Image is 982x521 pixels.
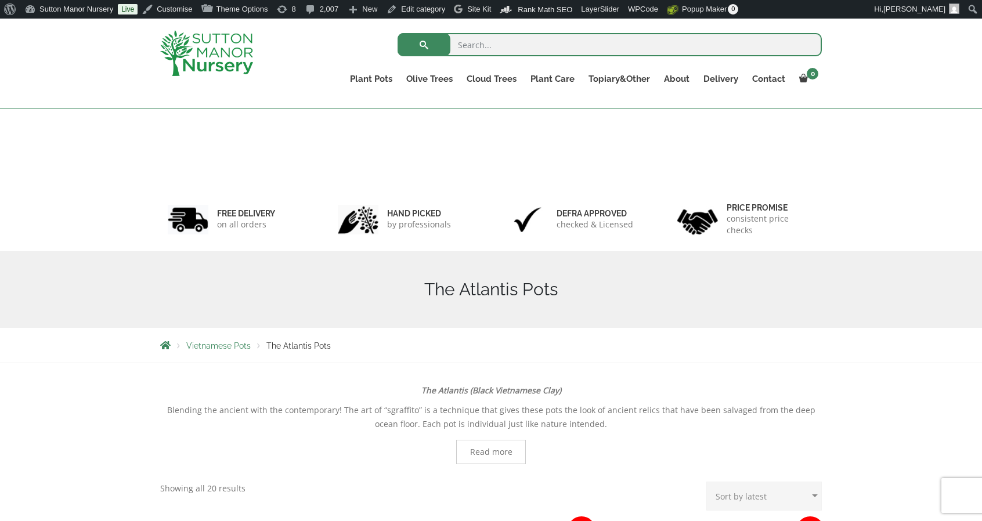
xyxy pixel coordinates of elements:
a: Vietnamese Pots [186,341,251,350]
a: Live [118,4,138,15]
h6: Price promise [727,202,815,213]
a: Cloud Trees [460,71,524,87]
h6: Defra approved [557,208,633,219]
a: Olive Trees [399,71,460,87]
img: 1.jpg [168,205,208,234]
a: Plant Care [524,71,582,87]
strong: The Atlantis (Black Vietnamese Clay) [421,385,561,396]
a: 0 [792,71,822,87]
span: Rank Math SEO [518,5,572,14]
span: Site Kit [467,5,491,13]
p: Showing all 20 results [160,482,245,495]
span: The Atlantis Pots [266,341,331,350]
select: Shop order [706,482,822,511]
img: logo [160,30,253,76]
h6: hand picked [387,208,451,219]
span: 0 [807,68,818,79]
nav: Breadcrumbs [160,341,822,350]
img: 4.jpg [677,202,718,237]
a: Topiary&Other [582,71,657,87]
span: Read more [470,448,512,456]
p: Blending the ancient with the contemporary! The art of “sgraffito” is a technique that gives thes... [160,403,822,431]
a: Delivery [696,71,745,87]
p: consistent price checks [727,213,815,236]
p: checked & Licensed [557,219,633,230]
input: Search... [398,33,822,56]
h1: The Atlantis Pots [160,279,822,300]
img: 3.jpg [507,205,548,234]
p: on all orders [217,219,275,230]
img: 2.jpg [338,205,378,234]
p: by professionals [387,219,451,230]
h6: FREE DELIVERY [217,208,275,219]
a: Plant Pots [343,71,399,87]
span: [PERSON_NAME] [883,5,945,13]
a: About [657,71,696,87]
a: Contact [745,71,792,87]
span: 0 [728,4,738,15]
